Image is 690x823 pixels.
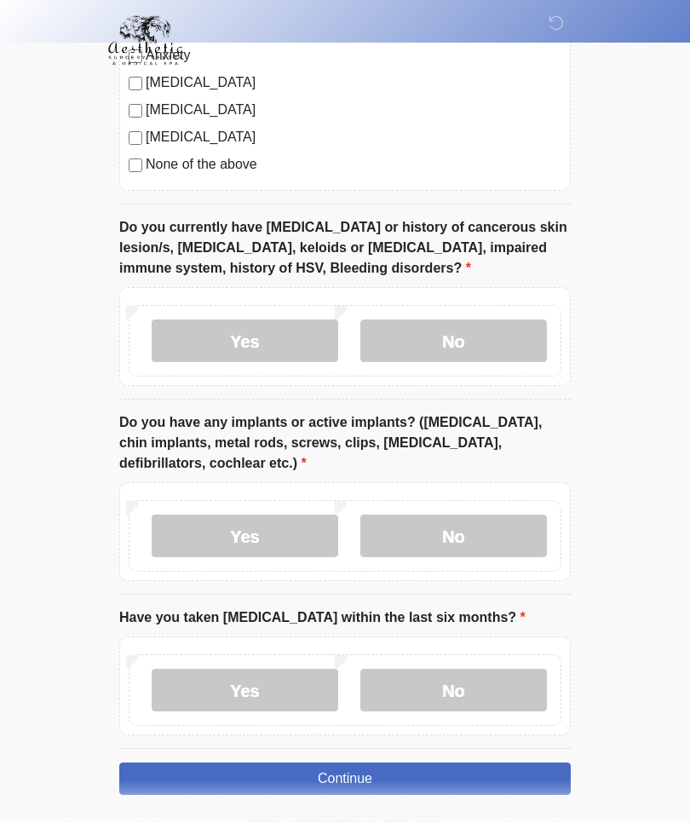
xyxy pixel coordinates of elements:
label: Do you have any implants or active implants? ([MEDICAL_DATA], chin implants, metal rods, screws, ... [119,412,571,474]
label: [MEDICAL_DATA] [146,72,561,93]
img: Aesthetic Surgery Centre, PLLC Logo [102,13,188,67]
label: Yes [152,319,338,362]
label: [MEDICAL_DATA] [146,127,561,147]
input: [MEDICAL_DATA] [129,131,142,145]
input: None of the above [129,158,142,172]
label: Have you taken [MEDICAL_DATA] within the last six months? [119,607,526,628]
label: Do you currently have [MEDICAL_DATA] or history of cancerous skin lesion/s, [MEDICAL_DATA], keloi... [119,217,571,279]
label: None of the above [146,154,561,175]
label: Yes [152,515,338,557]
label: No [360,319,547,362]
label: [MEDICAL_DATA] [146,100,561,120]
button: Continue [119,763,571,795]
input: [MEDICAL_DATA] [129,104,142,118]
input: [MEDICAL_DATA] [129,77,142,90]
label: Yes [152,669,338,711]
label: No [360,669,547,711]
label: No [360,515,547,557]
